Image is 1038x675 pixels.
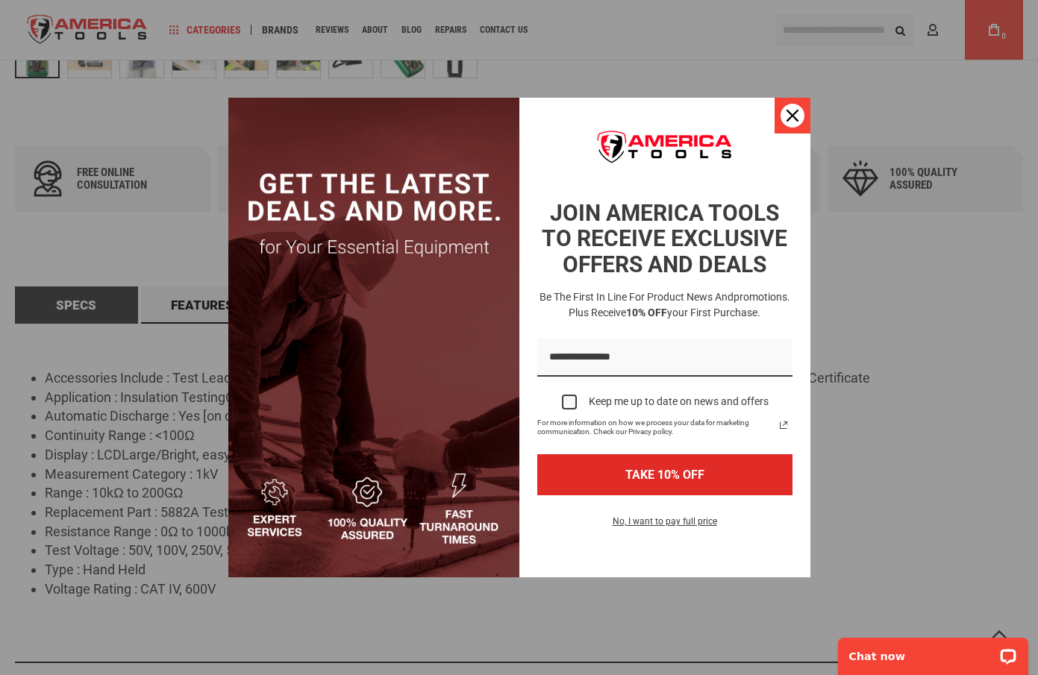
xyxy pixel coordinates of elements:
button: TAKE 10% OFF [537,454,792,495]
button: Close [775,98,810,134]
iframe: LiveChat chat widget [828,628,1038,675]
input: Email field [537,339,792,377]
svg: close icon [787,110,798,122]
strong: JOIN AMERICA TOOLS TO RECEIVE EXCLUSIVE OFFERS AND DEALS [542,200,787,277]
svg: link icon [775,416,792,434]
a: Read our Privacy Policy [775,416,792,434]
span: For more information on how we process your data for marketing communication. Check our Privacy p... [537,418,775,436]
h3: Be the first in line for product news and [534,289,795,321]
button: No, I want to pay full price [601,513,729,539]
div: Keep me up to date on news and offers [589,395,769,408]
strong: 10% OFF [626,307,667,318]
